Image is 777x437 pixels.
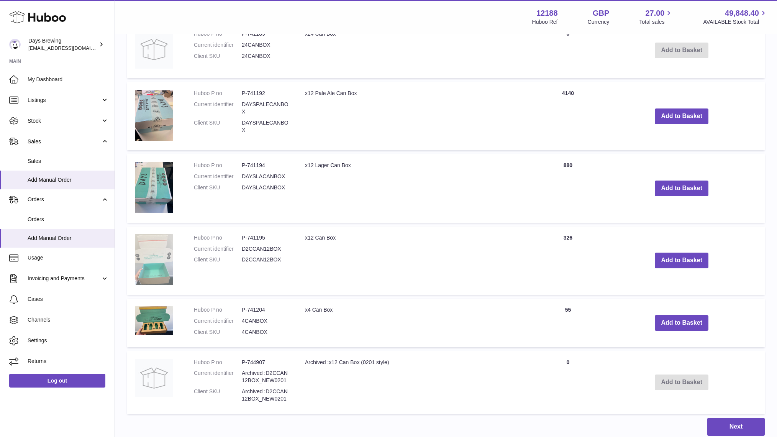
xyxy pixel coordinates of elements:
dd: P-741192 [242,90,290,97]
dd: DAYSLACANBOX [242,184,290,191]
dd: P-744907 [242,359,290,366]
div: Days Brewing [28,37,97,52]
dd: 24CANBOX [242,53,290,60]
a: Log out [9,374,105,388]
a: 27.00 Total sales [639,8,673,26]
dd: Archived :D2CCAN12BOX_NEW0201 [242,370,290,384]
div: Currency [588,18,610,26]
img: x4 Can Box [135,306,173,335]
span: Returns [28,358,109,365]
span: Listings [28,97,101,104]
img: x24 Can Box [135,30,173,69]
img: x12 Lager Can Box [135,162,173,213]
dd: D2CCAN12BOX [242,245,290,253]
dd: DAYSPALECANBOX [242,101,290,115]
span: 27.00 [645,8,664,18]
button: Add to Basket [655,253,708,268]
td: 0 [537,23,598,78]
dd: DAYSPALECANBOX [242,119,290,134]
dt: Client SKU [194,329,242,336]
dd: 4CANBOX [242,329,290,336]
a: 49,848.40 AVAILABLE Stock Total [703,8,768,26]
dt: Current identifier [194,173,242,180]
button: Add to Basket [655,181,708,196]
dd: P-741189 [242,30,290,38]
dd: 24CANBOX [242,41,290,49]
button: Next [707,418,765,436]
span: Sales [28,158,109,165]
span: [EMAIL_ADDRESS][DOMAIN_NAME] [28,45,113,51]
td: Archived :x12 Can Box (0201 style) [297,351,537,414]
span: Channels [28,316,109,324]
span: Orders [28,216,109,223]
span: Stock [28,117,101,125]
dt: Client SKU [194,256,242,263]
img: Archived :x12 Can Box (0201 style) [135,359,173,397]
span: My Dashboard [28,76,109,83]
span: Total sales [639,18,673,26]
button: Add to Basket [655,108,708,124]
td: x12 Can Box [297,227,537,295]
dt: Current identifier [194,245,242,253]
dd: DAYSLACANBOX [242,173,290,180]
dt: Current identifier [194,370,242,384]
span: Orders [28,196,101,203]
span: Usage [28,254,109,261]
span: Add Manual Order [28,235,109,242]
td: x12 Lager Can Box [297,154,537,222]
dt: Current identifier [194,317,242,325]
dt: Client SKU [194,119,242,134]
strong: 12188 [536,8,558,18]
img: x12 Can Box [135,234,173,285]
span: Add Manual Order [28,176,109,184]
td: 326 [537,227,598,295]
span: 49,848.40 [725,8,759,18]
dt: Huboo P no [194,234,242,242]
dt: Huboo P no [194,306,242,314]
td: x12 Pale Ale Can Box [297,82,537,150]
dd: P-741204 [242,306,290,314]
td: 55 [537,299,598,347]
button: Add to Basket [655,315,708,331]
td: x24 Can Box [297,23,537,78]
dt: Client SKU [194,53,242,60]
td: x4 Can Box [297,299,537,347]
dd: Archived :D2CCAN12BOX_NEW0201 [242,388,290,402]
td: 4140 [537,82,598,150]
span: Settings [28,337,109,344]
dt: Client SKU [194,388,242,402]
dt: Huboo P no [194,90,242,97]
dd: P-741194 [242,162,290,169]
div: Huboo Ref [532,18,558,26]
img: x12 Pale Ale Can Box [135,90,173,141]
dt: Client SKU [194,184,242,191]
span: Cases [28,296,109,303]
dt: Huboo P no [194,162,242,169]
strong: GBP [593,8,609,18]
span: Invoicing and Payments [28,275,101,282]
dt: Current identifier [194,101,242,115]
dt: Huboo P no [194,359,242,366]
dd: P-741195 [242,234,290,242]
span: Sales [28,138,101,145]
td: 0 [537,351,598,414]
img: helena@daysbrewing.com [9,39,21,50]
td: 880 [537,154,598,222]
dt: Huboo P no [194,30,242,38]
dt: Current identifier [194,41,242,49]
dd: 4CANBOX [242,317,290,325]
span: AVAILABLE Stock Total [703,18,768,26]
dd: D2CCAN12BOX [242,256,290,263]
